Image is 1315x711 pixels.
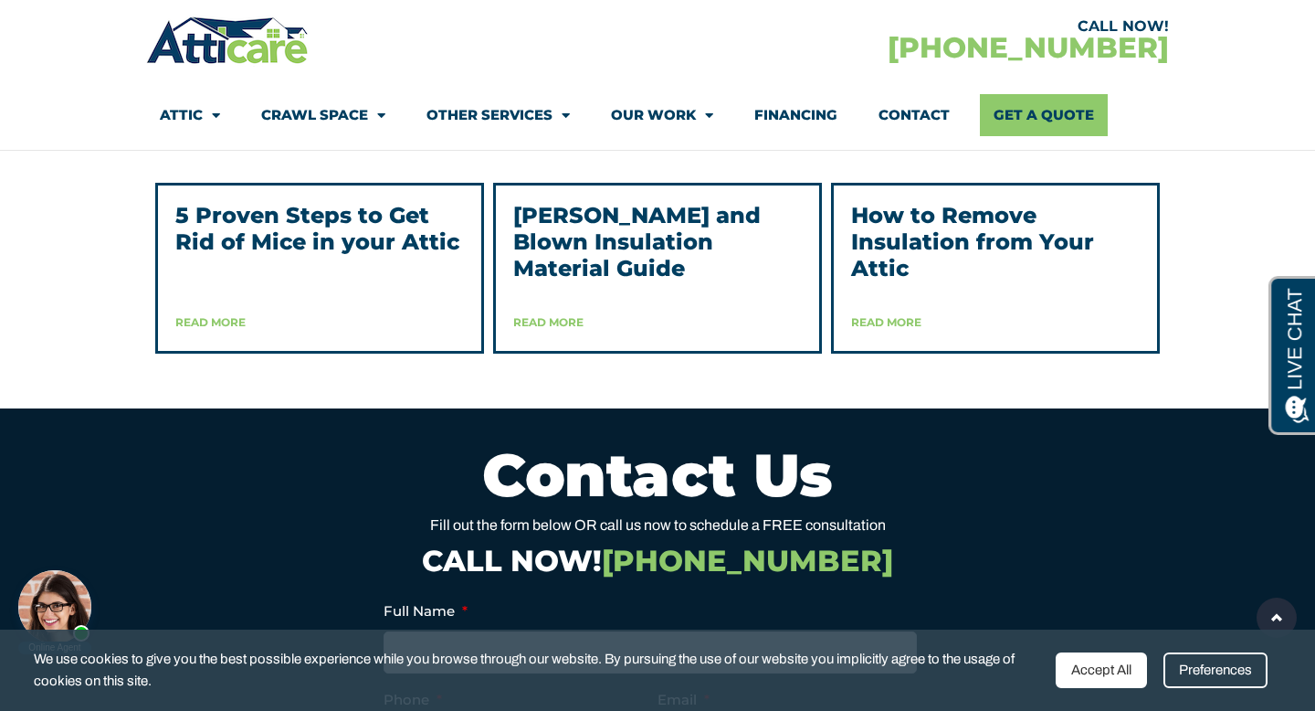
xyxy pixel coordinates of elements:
[175,202,459,255] a: 5 Proven Steps to Get Rid of Mice in your Attic
[422,543,893,578] a: CALL NOW![PHONE_NUMBER]
[160,94,220,136] a: Attic
[34,648,1042,693] span: We use cookies to give you the best possible experience while you browse through our website. By ...
[430,517,886,533] span: Fill out the form below OR call us now to schedule a FREE consultation
[45,15,147,37] span: Opens a chat window
[851,315,921,329] a: Read more about How to Remove Insulation from Your Attic
[611,94,713,136] a: Our Work
[1056,653,1147,688] div: Accept All
[513,202,761,281] a: [PERSON_NAME] and Blown Insulation Material Guide
[513,315,584,329] a: Read more about Batts and Blown Insulation Material Guide
[980,94,1108,136] a: Get A Quote
[878,94,950,136] a: Contact
[9,565,100,656] iframe: Chat Invitation
[602,543,893,578] span: [PHONE_NUMBER]
[160,94,1155,136] nav: Menu
[1163,653,1268,688] div: Preferences
[657,19,1169,34] div: CALL NOW!
[754,94,837,136] a: Financing
[851,202,1094,281] a: How to Remove Insulation from Your Attic
[426,94,570,136] a: Other Services
[261,94,385,136] a: Crawl Space
[175,315,246,329] a: Read more about 5 Proven Steps to Get Rid of Mice in your Attic
[155,445,1160,504] h2: Contact Us
[384,602,468,621] label: Full Name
